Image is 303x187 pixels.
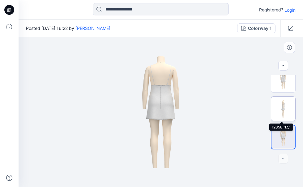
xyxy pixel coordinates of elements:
[75,26,110,31] a: [PERSON_NAME]
[271,97,295,121] img: 12858-17_1
[108,37,214,187] img: eyJhbGciOiJIUzI1NiIsImtpZCI6IjAiLCJzbHQiOiJzZXMiLCJ0eXAiOiJKV1QifQ.eyJkYXRhIjp7InR5cGUiOiJzdG9yYW...
[271,125,295,149] img: 12858-17_2
[26,25,110,31] span: Posted [DATE] 16:22 by
[248,25,271,32] div: Colorway 1
[271,68,295,92] img: 12858-17_0
[237,23,275,33] button: Colorway 1
[284,7,296,13] p: Login
[259,6,283,14] p: Registered?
